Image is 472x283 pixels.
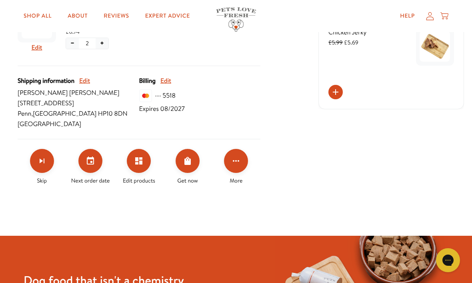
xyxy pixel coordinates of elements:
span: Edit products [123,176,155,185]
div: Make changes for subscription [18,149,260,185]
s: £5.99 [328,38,343,46]
span: Shipping information [18,76,74,86]
span: [STREET_ADDRESS] [18,98,139,108]
iframe: Gorgias live chat messenger [432,245,464,275]
span: £5.69 [328,38,358,46]
button: Skip subscription [30,149,54,173]
button: Edit [160,76,171,86]
span: More [230,176,242,185]
img: Pets Love Fresh [216,7,256,32]
span: Next order date [71,176,110,185]
button: Edit products [127,149,151,173]
span: Expires 08/2027 [139,104,185,114]
button: Order Now [176,149,200,173]
button: Edit [32,42,42,53]
span: Chicken Jerky [328,28,367,37]
button: Decrease quantity [66,38,79,49]
button: Increase quantity [96,38,108,49]
a: Help [394,8,421,24]
span: Penn , [GEOGRAPHIC_DATA] HP10 8DN [18,108,139,119]
a: Reviews [97,8,135,24]
a: Shop All [17,8,58,24]
span: 2 [86,39,89,48]
button: Click for more options [224,149,248,173]
img: svg%3E [139,89,152,102]
a: About [61,8,94,24]
span: Skip [37,176,47,185]
a: Expert Advice [139,8,196,24]
img: Chicken Jerky [420,31,450,62]
span: [PERSON_NAME] [PERSON_NAME] [18,88,139,98]
button: Set your next order date [78,149,102,173]
span: Get now [177,176,198,185]
span: [GEOGRAPHIC_DATA] [18,119,139,129]
span: ···· 5518 [155,90,176,101]
button: Edit [79,76,90,86]
span: Billing [139,76,156,86]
